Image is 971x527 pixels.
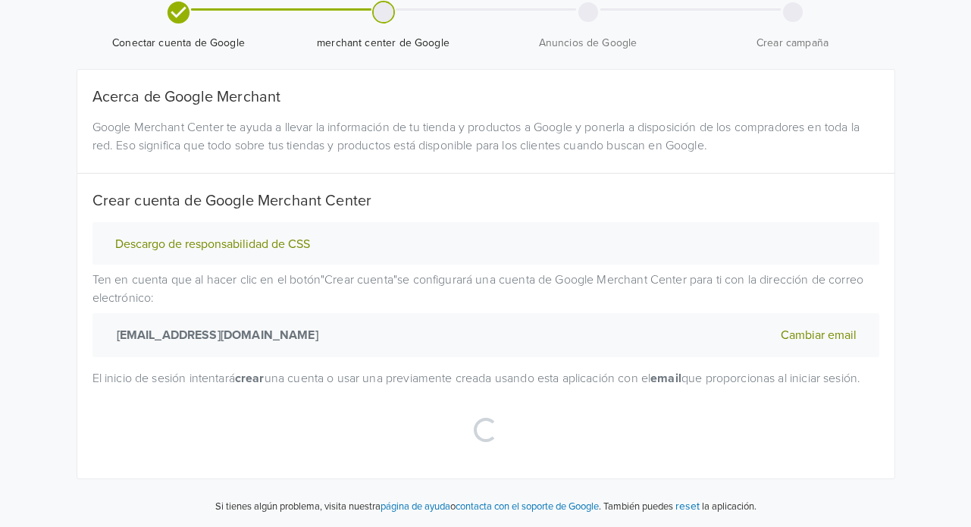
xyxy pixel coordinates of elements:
span: merchant center de Google [287,36,480,51]
p: También puedes la aplicación. [601,497,756,515]
h5: Crear cuenta de Google Merchant Center [92,192,879,210]
button: Cambiar email [776,325,861,345]
p: Si tienes algún problema, visita nuestra o . [215,500,601,515]
span: Conectar cuenta de Google [83,36,275,51]
p: Ten en cuenta que al hacer clic en el botón " Crear cuenta " se configurará una cuenta de Google ... [92,271,879,357]
button: Descargo de responsabilidad de CSS [111,237,315,253]
div: Google Merchant Center te ayuda a llevar la información de tu tienda y productos a Google y poner... [81,118,891,155]
span: Anuncios de Google [492,36,684,51]
a: contacta con el soporte de Google [456,500,599,513]
strong: email [650,371,681,386]
h5: Acerca de Google Merchant [92,88,879,106]
button: reset [675,497,700,515]
a: página de ayuda [381,500,450,513]
span: Crear campaña [697,36,889,51]
strong: crear [235,371,265,386]
strong: [EMAIL_ADDRESS][DOMAIN_NAME] [111,326,318,344]
p: El inicio de sesión intentará una cuenta o usar una previamente creada usando esta aplicación con... [92,369,879,387]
